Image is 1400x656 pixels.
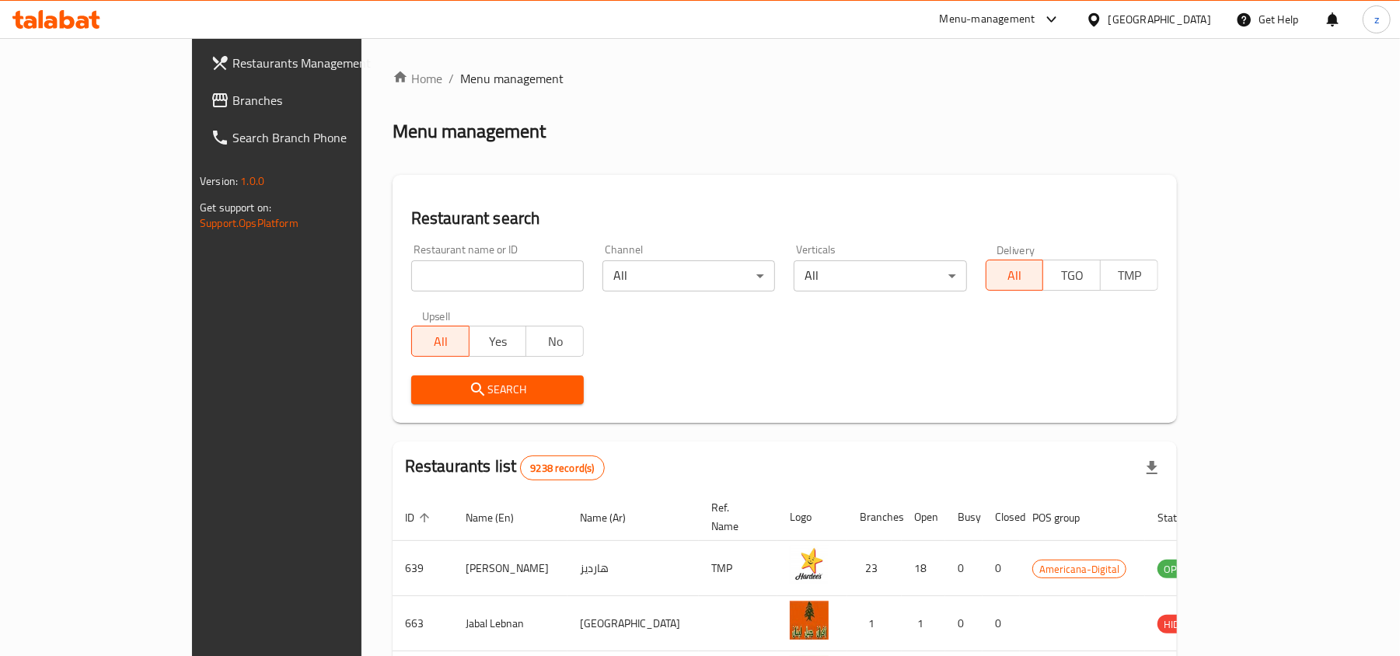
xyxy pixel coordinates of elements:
span: Menu management [460,69,564,88]
span: All [418,330,463,353]
nav: breadcrumb [393,69,1177,88]
button: Search [411,375,584,404]
td: 1 [847,596,902,651]
td: 0 [945,541,983,596]
span: Status [1157,508,1208,527]
button: All [411,326,470,357]
a: Search Branch Phone [198,119,426,156]
span: Search [424,380,571,400]
td: Jabal Lebnan [453,596,567,651]
button: All [986,260,1044,291]
label: Delivery [997,244,1035,255]
span: Name (Ar) [580,508,646,527]
span: Search Branch Phone [232,128,414,147]
h2: Restaurants list [405,455,605,480]
img: Hardee's [790,546,829,584]
span: OPEN [1157,560,1196,578]
span: TGO [1049,264,1095,287]
div: Export file [1133,449,1171,487]
span: Yes [476,330,521,353]
td: 18 [902,541,945,596]
div: OPEN [1157,560,1196,578]
span: ID [405,508,435,527]
div: [GEOGRAPHIC_DATA] [1108,11,1211,28]
img: Jabal Lebnan [790,601,829,640]
span: Name (En) [466,508,534,527]
td: 1 [902,596,945,651]
span: No [532,330,578,353]
div: All [794,260,966,291]
span: Restaurants Management [232,54,414,72]
td: 0 [945,596,983,651]
span: TMP [1107,264,1152,287]
button: TMP [1100,260,1158,291]
h2: Restaurant search [411,207,1158,230]
input: Search for restaurant name or ID.. [411,260,584,291]
span: HIDDEN [1157,616,1204,633]
td: 0 [983,541,1020,596]
span: Get support on: [200,197,271,218]
a: Branches [198,82,426,119]
span: Version: [200,171,238,191]
td: 23 [847,541,902,596]
span: z [1374,11,1379,28]
th: Busy [945,494,983,541]
td: هارديز [567,541,699,596]
td: [PERSON_NAME] [453,541,567,596]
td: [GEOGRAPHIC_DATA] [567,596,699,651]
span: 9238 record(s) [521,461,603,476]
span: All [993,264,1038,287]
button: No [525,326,584,357]
a: Support.OpsPlatform [200,213,299,233]
a: Restaurants Management [198,44,426,82]
span: Branches [232,91,414,110]
span: 1.0.0 [240,171,264,191]
span: Americana-Digital [1033,560,1126,578]
th: Closed [983,494,1020,541]
th: Open [902,494,945,541]
span: POS group [1032,508,1100,527]
th: Branches [847,494,902,541]
span: Ref. Name [711,498,759,536]
div: Menu-management [940,10,1035,29]
th: Logo [777,494,847,541]
div: HIDDEN [1157,615,1204,633]
h2: Menu management [393,119,546,144]
li: / [449,69,454,88]
td: TMP [699,541,777,596]
button: Yes [469,326,527,357]
label: Upsell [422,310,451,321]
td: 0 [983,596,1020,651]
div: All [602,260,775,291]
button: TGO [1042,260,1101,291]
div: Total records count [520,455,604,480]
